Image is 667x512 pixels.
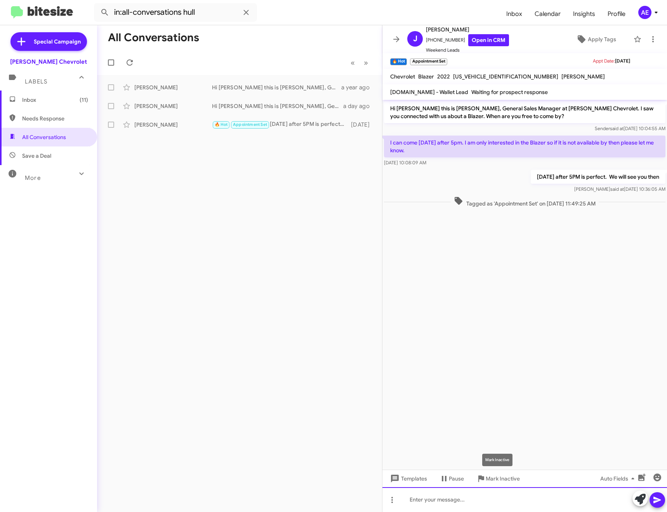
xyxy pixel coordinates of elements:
span: Appointment Set [233,122,267,127]
span: Waiting for prospect response [471,89,548,96]
span: « [351,58,355,68]
div: [PERSON_NAME] [134,84,212,91]
span: Mark Inactive [486,472,520,486]
span: [US_VEHICLE_IDENTIFICATION_NUMBER] [453,73,558,80]
span: J [413,33,417,45]
span: Needs Response [22,115,88,122]
span: said at [610,186,624,192]
div: [PERSON_NAME] [134,121,212,129]
span: Blazer [418,73,434,80]
div: [PERSON_NAME] [134,102,212,110]
span: [DATE] [615,58,630,64]
span: Sender [DATE] 10:04:55 AM [595,125,665,131]
span: Templates [389,472,427,486]
button: Mark Inactive [470,472,526,486]
span: [DOMAIN_NAME] - Wallet Lead [390,89,468,96]
p: I can come [DATE] after 5pm. I am only interested in the Blazer so if it is not available by then... [384,136,665,157]
span: (11) [80,96,88,104]
h1: All Conversations [108,31,199,44]
a: Inbox [500,3,528,25]
div: [DATE] [349,121,376,129]
span: Tagged as 'Appointment Set' on [DATE] 11:49:25 AM [451,196,599,207]
div: Mark Inactive [482,454,512,466]
span: Save a Deal [22,152,51,160]
span: All Conversations [22,133,66,141]
a: Calendar [528,3,567,25]
div: a year ago [341,84,376,91]
a: Profile [601,3,632,25]
span: More [25,174,41,181]
p: Hi [PERSON_NAME] this is [PERSON_NAME], General Sales Manager at [PERSON_NAME] Chevrolet. I saw y... [384,101,665,123]
div: [PERSON_NAME] Chevrolet [10,58,87,66]
small: 🔥 Hot [390,58,407,65]
button: Apply Tags [562,32,630,46]
span: [PERSON_NAME] [426,25,509,34]
button: Auto Fields [594,472,644,486]
span: [PERSON_NAME] [561,73,605,80]
span: Appt Date: [593,58,615,64]
span: Labels [25,78,47,85]
small: Appointment Set [410,58,447,65]
span: » [364,58,368,68]
span: Chevrolet [390,73,415,80]
input: Search [94,3,257,22]
div: a day ago [343,102,376,110]
span: [PERSON_NAME] [DATE] 10:36:05 AM [574,186,665,192]
div: Hi [PERSON_NAME] this is [PERSON_NAME], General Sales Manager at [PERSON_NAME] Chevrolet. Thanks ... [212,84,341,91]
button: Previous [346,55,360,71]
span: Pause [449,472,464,486]
p: [DATE] after 5PM is perfect. We will see you then [531,170,665,184]
div: AE [638,6,651,19]
span: 🔥 Hot [215,122,228,127]
nav: Page navigation example [346,55,373,71]
span: Auto Fields [600,472,637,486]
a: Open in CRM [468,34,509,46]
span: 2022 [437,73,450,80]
button: Next [359,55,373,71]
span: Weekend Leads [426,46,509,54]
span: said at [610,125,624,131]
button: Templates [382,472,433,486]
span: Special Campaign [34,38,81,45]
div: Hi [PERSON_NAME] this is [PERSON_NAME], General Sales Manager at [PERSON_NAME] Chevrolet. Thanks ... [212,102,343,110]
div: [DATE] after 5PM is perfect. We will see you then [212,120,349,129]
span: [DATE] 10:08:09 AM [384,160,426,165]
button: Pause [433,472,470,486]
a: Special Campaign [10,32,87,51]
button: AE [632,6,658,19]
span: [PHONE_NUMBER] [426,34,509,46]
span: Inbox [22,96,88,104]
span: Apply Tags [588,32,616,46]
a: Insights [567,3,601,25]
